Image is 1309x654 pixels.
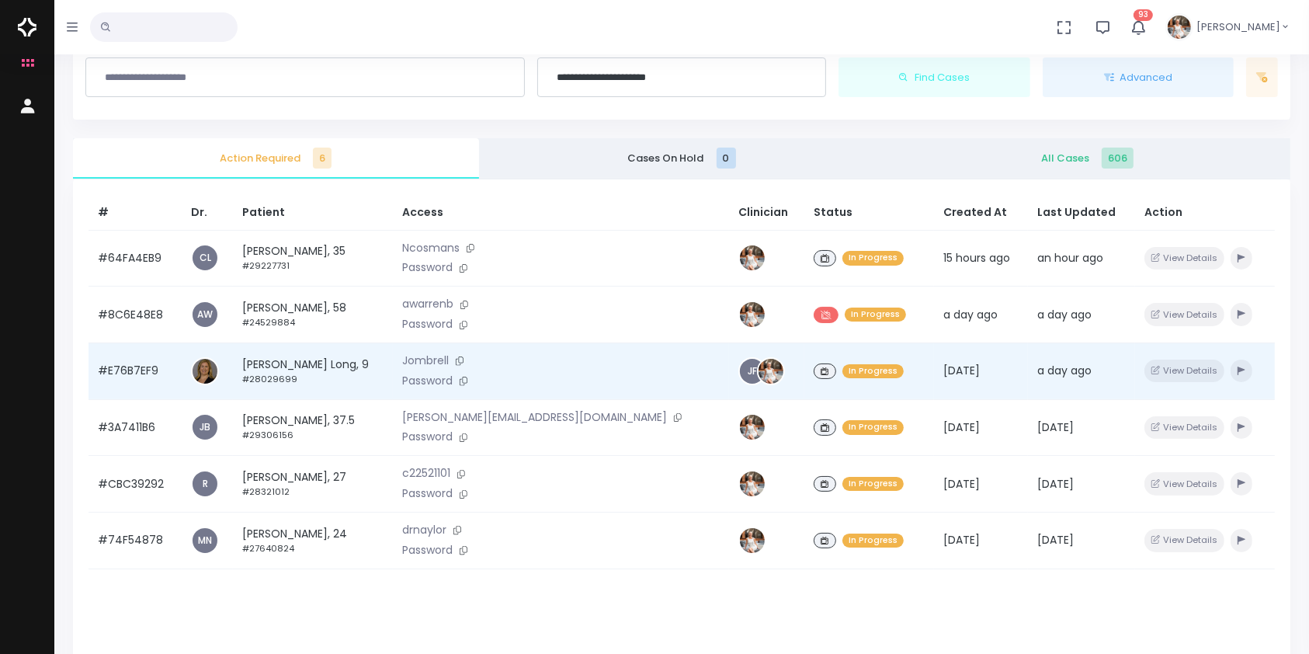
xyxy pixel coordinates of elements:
th: Action [1135,195,1275,231]
a: MN [193,528,217,553]
td: #8C6E48E8 [89,287,182,343]
p: Password [402,429,720,446]
th: Last Updated [1028,195,1135,231]
th: Dr. [182,195,233,231]
span: In Progress [842,251,904,266]
p: Password [402,542,720,559]
button: View Details [1144,303,1224,325]
button: Find Cases [839,57,1030,98]
span: [DATE] [943,532,980,548]
td: [PERSON_NAME], 27 [233,456,393,513]
p: awarrenb [402,296,720,313]
button: View Details [1144,529,1224,551]
span: [DATE] [943,476,980,492]
td: #CBC39292 [89,456,182,513]
td: #64FA4EB9 [89,230,182,287]
span: In Progress [842,477,904,492]
td: [PERSON_NAME], 35 [233,230,393,287]
button: View Details [1144,472,1224,495]
span: In Progress [842,534,904,548]
span: 6 [313,148,332,169]
p: c22521101 [402,465,720,482]
small: #24529884 [242,316,295,329]
small: #28321012 [242,485,290,498]
span: a day ago [1037,307,1092,322]
a: JF [740,359,765,384]
p: [PERSON_NAME][EMAIL_ADDRESS][DOMAIN_NAME] [402,409,720,426]
th: Patient [233,195,393,231]
span: [DATE] [1037,476,1074,492]
span: [DATE] [943,419,980,435]
th: Status [804,195,933,231]
a: JB [193,415,217,440]
th: Access [393,195,729,231]
span: In Progress [842,420,904,435]
button: View Details [1144,247,1224,270]
td: [PERSON_NAME], 24 [233,513,393,569]
p: Password [402,259,720,277]
p: Password [402,316,720,333]
a: R [193,471,217,496]
p: Jombrell [402,353,720,370]
span: Cases On Hold [491,151,873,166]
button: View Details [1144,360,1224,382]
span: [DATE] [943,363,980,378]
span: [DATE] [1037,419,1074,435]
small: #29227731 [242,259,290,272]
span: an hour ago [1037,250,1103,266]
span: Action Required [85,151,467,166]
span: In Progress [842,364,904,379]
img: Header Avatar [1165,13,1193,41]
th: Clinician [729,195,804,231]
td: #3A7411B6 [89,399,182,456]
button: Advanced [1043,57,1234,98]
p: Password [402,373,720,390]
small: #29306156 [242,429,293,441]
small: #28029699 [242,373,297,385]
th: # [89,195,182,231]
span: In Progress [845,308,906,322]
td: #74F54878 [89,513,182,569]
span: a day ago [943,307,998,322]
td: [PERSON_NAME], 58 [233,287,393,343]
span: All Cases [897,151,1278,166]
img: Logo Horizontal [18,11,36,43]
p: Password [402,485,720,503]
span: 0 [717,148,736,169]
span: a day ago [1037,363,1092,378]
td: #E76B7EF9 [89,343,182,399]
button: View Details [1144,416,1224,439]
span: 93 [1134,9,1153,21]
span: 606 [1102,148,1134,169]
span: [DATE] [1037,532,1074,548]
p: Ncosmans [402,240,720,257]
th: Created At [934,195,1028,231]
a: CL [193,245,217,270]
a: AW [193,302,217,327]
td: [PERSON_NAME] Long, 9 [233,343,393,399]
small: #27640824 [242,542,294,555]
p: drnaylor [402,522,720,539]
td: [PERSON_NAME], 37.5 [233,399,393,456]
span: [PERSON_NAME] [1196,19,1280,35]
span: 15 hours ago [943,250,1010,266]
